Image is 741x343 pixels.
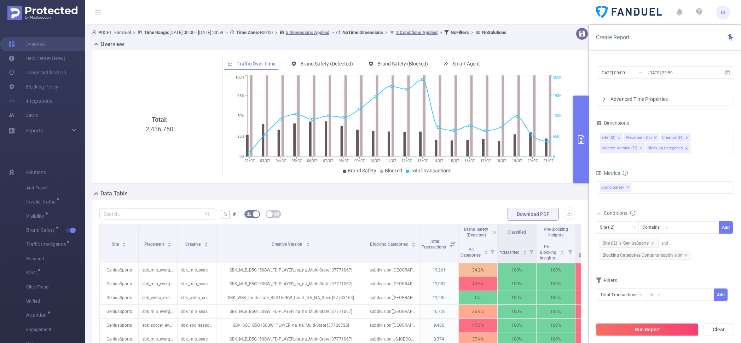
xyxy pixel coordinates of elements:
[26,313,49,318] span: Attention
[451,30,469,35] b: No Filters
[537,305,575,318] p: 100%
[523,252,527,254] i: icon: caret-down
[508,208,558,221] button: Download PDF
[237,134,244,139] tspan: 25%
[139,291,177,304] p: sbk_wnba_evergreen-ios-prospecting-banner_mi_300x250 [9643887]
[354,159,365,163] tspan: 09/07
[260,159,270,163] tspan: 03/07
[377,61,428,67] span: Brand Safety (Blocked)
[348,168,376,173] span: Brand Safety
[237,114,244,119] tspan: 50%
[560,249,565,253] div: Sort
[601,144,637,153] div: Creative Version (l7)
[600,143,645,153] li: Creative Version (l7)
[370,159,381,163] tspan: 10/07
[272,242,303,247] span: Creative Version
[167,241,172,245] div: Sort
[286,30,329,35] u: 5 Dimensions Applied
[704,323,734,336] button: Clear
[599,239,659,248] span: Site (l2) Is 'GeniusSports'
[626,133,652,142] div: Placement (l3)
[721,5,725,19] span: IS
[100,263,138,277] p: GeniusSports
[224,211,227,217] span: %
[575,305,614,318] p: 100%
[300,61,353,67] span: Brand Safety (Detected)
[661,133,691,142] li: Creative (l4)
[370,242,409,247] span: Blocking Categories
[291,159,302,163] tspan: 05/07
[623,171,628,176] i: icon: info-circle
[499,250,521,255] span: *Classified
[469,30,476,35] span: >
[168,244,172,246] i: icon: caret-down
[527,159,538,163] tspan: 20/07
[26,213,47,218] span: Visibility
[600,183,631,192] span: Brand Safety
[575,291,614,304] p: 100%
[131,30,138,35] span: >
[401,159,412,163] tspan: 12/07
[100,277,138,291] p: GeniusSports
[459,277,497,291] p: 49.6%
[25,124,43,138] a: Reports
[26,181,85,195] span: Anti-Fraud
[639,147,643,151] i: icon: close
[26,252,85,266] span: Passport
[565,240,575,263] i: Filter menu
[484,252,488,254] i: icon: caret-down
[553,154,555,159] tspan: 0
[604,210,635,216] span: Conditions
[122,241,126,245] div: Sort
[464,227,488,238] span: Brand Safety (Detected)
[553,134,560,139] tspan: 65K
[630,211,635,216] i: icon: info-circle
[537,263,575,277] p: 100%
[306,244,310,246] i: icon: caret-down
[596,278,617,283] span: Filters
[459,319,497,332] p: 47.6%
[178,319,216,332] p: sbk_soc_season-dynamic_300x250.zip [4741987]
[178,263,216,277] p: sbk_mlb_season-dynamic_300x250.zip [4628027]
[654,136,657,140] i: icon: close
[26,199,58,204] span: Invalid Traffic
[178,277,216,291] p: sbk_mlb_season-dynamic_300x250.zip [4628027]
[26,280,85,294] span: Click Fraud
[617,136,621,140] i: icon: close
[274,212,279,216] i: icon: table
[26,322,85,337] span: Engagement
[339,159,349,163] tspan: 08/07
[216,263,366,277] p: SBK_MLB_B5G150BW_FD-PLAYER_na_na_Multi-State [37771067]
[100,305,138,318] p: GeniusSports
[642,222,665,233] div: Contains
[100,291,138,304] p: GeniusSports
[307,159,318,163] tspan: 06/07
[596,93,734,105] div: icon: rightAdvanced Time Properties
[204,244,208,246] i: icon: caret-down
[100,189,128,198] h2: Data Table
[498,277,536,291] p: 100%
[342,30,383,35] b: No Time Dimensions
[329,30,336,35] span: >
[484,249,488,253] div: Sort
[433,159,443,163] tspan: 14/07
[216,319,366,332] p: SBK_SOC_B5G150BW_PLAYER_na_na_Multi-State [37726726]
[139,305,177,318] p: sbk_mlb_evergreen-prospecting-banner_il_300x250 [9640561]
[26,294,85,308] span: Unified
[178,291,216,304] p: sbk_wnba_season-dynamic_300x250.zip [5330167]
[144,30,169,35] b: Time Range:
[508,230,526,235] span: Classified
[600,68,657,78] input: Start date
[662,133,684,142] div: Creative (l4)
[216,277,366,291] p: SBK_MLB_B5G150BW_FD-PLAYER_na_na_Multi-State [37771067]
[122,241,126,243] i: icon: caret-up
[8,51,65,65] a: Help Center (New)
[537,319,575,332] p: 100%
[417,159,428,163] tspan: 13/07
[8,37,46,51] a: Overview
[92,30,98,35] i: icon: user
[714,288,728,301] button: Add
[26,242,68,247] span: Traffic Intelligence
[575,319,614,332] p: 100%
[235,75,244,80] tspan: 100%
